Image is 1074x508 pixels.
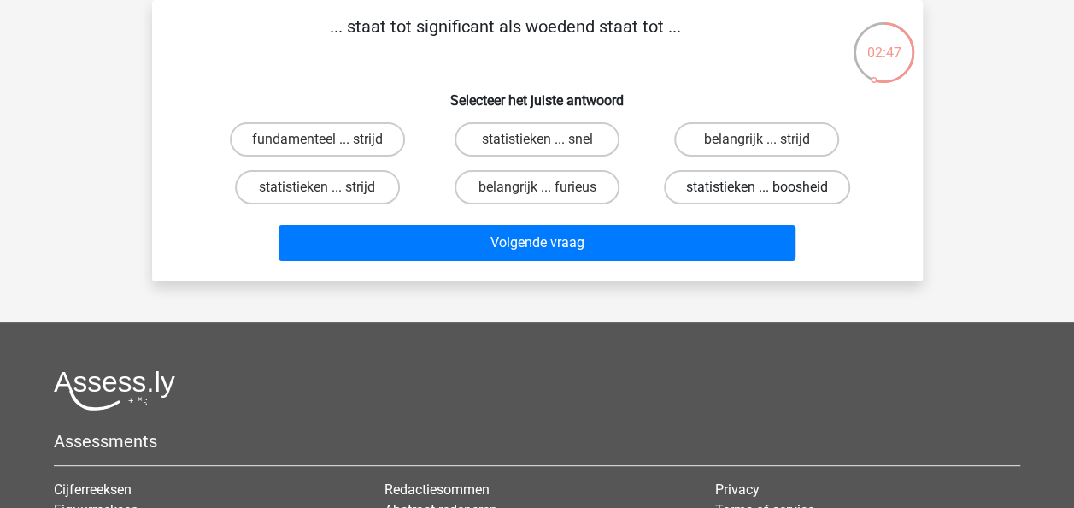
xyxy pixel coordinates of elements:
[384,481,490,498] a: Redactiesommen
[852,21,916,63] div: 02:47
[664,170,850,204] label: statistieken ... boosheid
[279,225,795,261] button: Volgende vraag
[235,170,400,204] label: statistieken ... strijd
[455,122,619,157] label: statistieken ... snel
[455,170,619,204] label: belangrijk ... furieus
[179,79,895,109] h6: Selecteer het juiste antwoord
[179,14,831,65] p: ... staat tot significant als woedend staat tot ...
[54,431,1020,452] h5: Assessments
[715,481,760,498] a: Privacy
[54,481,132,498] a: Cijferreeksen
[54,370,175,411] img: Assessly logo
[230,122,405,157] label: fundamenteel ... strijd
[674,122,839,157] label: belangrijk ... strijd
